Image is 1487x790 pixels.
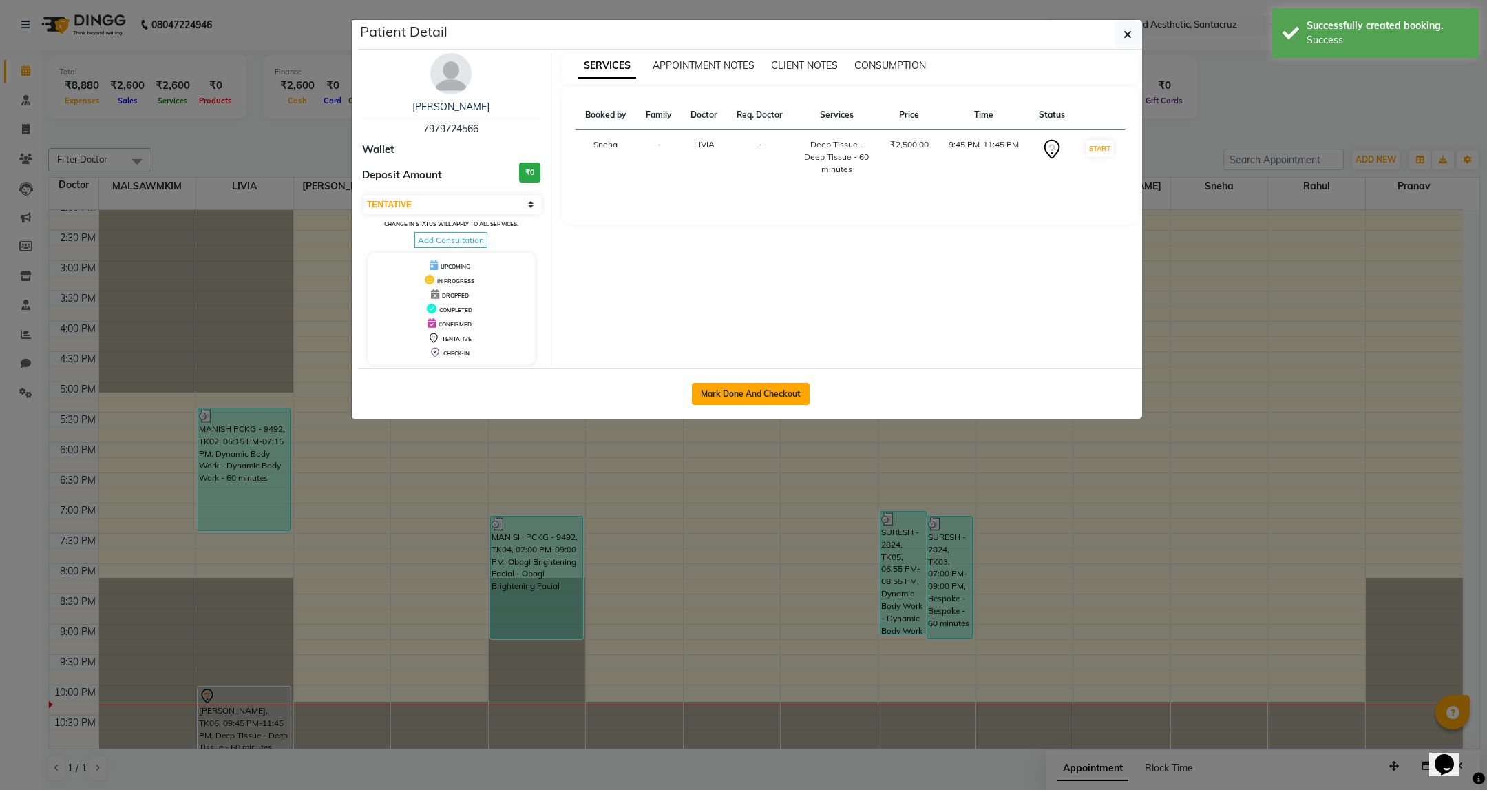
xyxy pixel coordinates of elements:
[384,220,518,227] small: Change in status will apply to all services.
[727,101,793,130] th: Req. Doctor
[439,321,472,328] span: CONFIRMED
[439,306,472,313] span: COMPLETED
[694,139,715,149] span: LIVIA
[437,278,474,284] span: IN PROGRESS
[1030,101,1075,130] th: Status
[938,130,1030,185] td: 9:45 PM-11:45 PM
[727,130,793,185] td: -
[636,130,681,185] td: -
[692,383,810,405] button: Mark Done And Checkout
[442,335,472,342] span: TENTATIVE
[636,101,681,130] th: Family
[653,59,755,72] span: APPOINTMENT NOTES
[441,263,470,270] span: UPCOMING
[442,292,469,299] span: DROPPED
[578,54,636,79] span: SERVICES
[362,167,442,183] span: Deposit Amount
[519,163,540,183] h3: ₹0
[576,130,637,185] td: Sneha
[771,59,838,72] span: CLIENT NOTES
[880,101,938,130] th: Price
[443,350,470,357] span: CHECK-IN
[1307,33,1468,48] div: Success
[414,232,487,248] span: Add Consultation
[1307,19,1468,33] div: Successfully created booking.
[362,142,394,158] span: Wallet
[854,59,926,72] span: CONSUMPTION
[889,138,930,151] div: ₹2,500.00
[423,123,478,135] span: 7979724566
[412,101,489,113] a: [PERSON_NAME]
[801,138,872,176] div: Deep Tissue - Deep Tissue - 60 minutes
[793,101,880,130] th: Services
[1429,735,1473,776] iframe: chat widget
[576,101,637,130] th: Booked by
[681,101,726,130] th: Doctor
[360,21,447,42] h5: Patient Detail
[1086,140,1114,157] button: START
[430,53,472,94] img: avatar
[938,101,1030,130] th: Time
